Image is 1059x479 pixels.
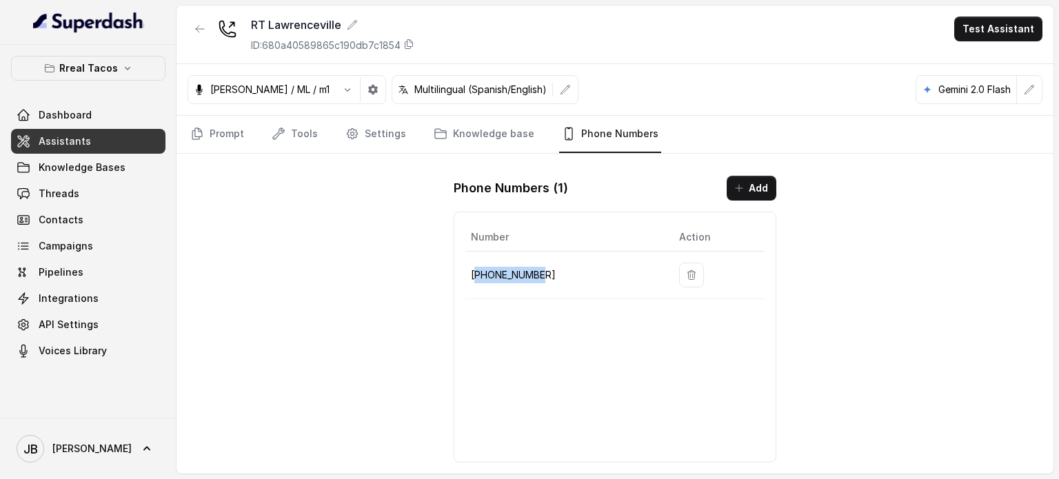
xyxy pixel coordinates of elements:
a: [PERSON_NAME] [11,429,165,468]
a: Campaigns [11,234,165,258]
th: Number [465,223,668,252]
a: Knowledge base [431,116,537,153]
a: Tools [269,116,321,153]
a: Voices Library [11,338,165,363]
p: Rreal Tacos [59,60,118,77]
a: Assistants [11,129,165,154]
p: [PHONE_NUMBER] [471,267,657,283]
span: [PERSON_NAME] [52,442,132,456]
p: Gemini 2.0 Flash [938,83,1011,96]
h1: Phone Numbers ( 1 ) [454,177,568,199]
a: Prompt [188,116,247,153]
span: Voices Library [39,344,107,358]
p: [PERSON_NAME] / ML / m1 [210,83,330,96]
svg: google logo [922,84,933,95]
span: Dashboard [39,108,92,122]
span: Assistants [39,134,91,148]
span: Integrations [39,292,99,305]
a: Settings [343,116,409,153]
a: Threads [11,181,165,206]
a: Contacts [11,207,165,232]
p: ID: 680a40589865c190db7c1854 [251,39,401,52]
a: Pipelines [11,260,165,285]
button: Rreal Tacos [11,56,165,81]
a: Knowledge Bases [11,155,165,180]
div: RT Lawrenceville [251,17,414,33]
text: JB [23,442,38,456]
th: Action [668,223,765,252]
a: Dashboard [11,103,165,128]
p: Multilingual (Spanish/English) [414,83,547,96]
span: Knowledge Bases [39,161,125,174]
span: Campaigns [39,239,93,253]
span: API Settings [39,318,99,332]
a: Integrations [11,286,165,311]
button: Test Assistant [954,17,1042,41]
a: Phone Numbers [559,116,661,153]
span: Pipelines [39,265,83,279]
img: light.svg [33,11,144,33]
span: Threads [39,187,79,201]
a: API Settings [11,312,165,337]
nav: Tabs [188,116,1042,153]
button: Add [727,176,776,201]
span: Contacts [39,213,83,227]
